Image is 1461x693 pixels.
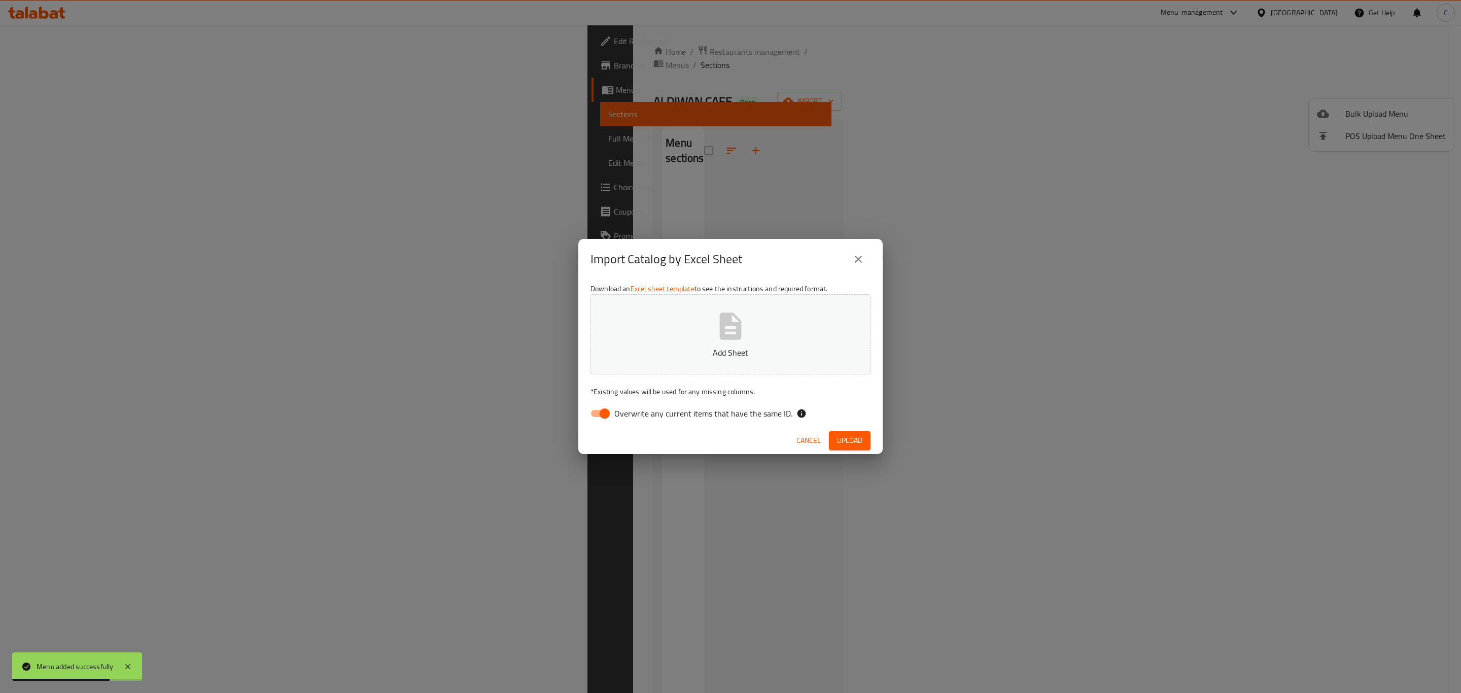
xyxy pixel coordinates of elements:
[631,282,694,295] a: Excel sheet template
[792,431,825,450] button: Cancel
[846,247,871,271] button: close
[590,251,742,267] h2: Import Catalog by Excel Sheet
[829,431,871,450] button: Upload
[606,346,855,359] p: Add Sheet
[796,408,807,419] svg: If the overwrite option isn't selected, then the items that match an existing ID will be ignored ...
[614,407,792,420] span: Overwrite any current items that have the same ID.
[590,294,871,374] button: Add Sheet
[37,661,114,672] div: Menu added successfully
[796,434,821,447] span: Cancel
[590,387,871,397] p: Existing values will be used for any missing columns.
[837,434,862,447] span: Upload
[578,280,883,427] div: Download an to see the instructions and required format.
